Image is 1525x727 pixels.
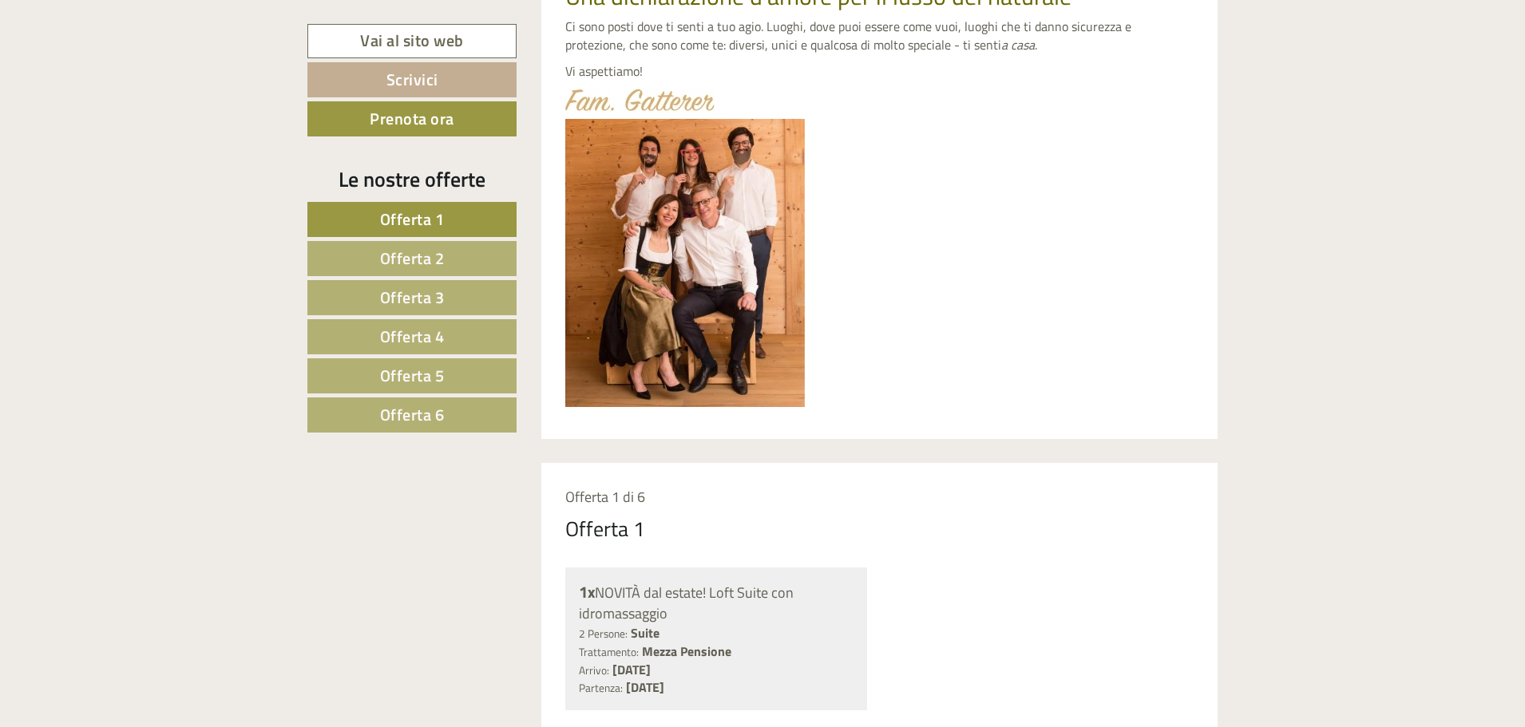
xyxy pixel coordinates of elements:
span: Offerta 4 [380,324,445,349]
img: image [565,119,805,407]
span: Offerta 3 [380,285,445,310]
span: Offerta 5 [380,363,445,388]
img: image [565,89,715,111]
span: Offerta 2 [380,246,445,271]
b: Suite [631,623,660,642]
small: Trattamento: [579,644,639,660]
div: Offerta 1 [565,514,645,543]
small: Partenza: [579,680,623,696]
p: Ci sono posti dove ti senti a tuo agio. Luoghi, dove puoi essere come vuoi, luoghi che ti danno s... [565,18,1194,54]
em: a [1001,35,1008,54]
a: Scrivici [307,62,517,97]
b: Mezza Pensione [642,642,731,661]
b: [DATE] [612,660,651,679]
div: Le nostre offerte [307,164,517,194]
span: Offerta 1 di 6 [565,486,645,508]
span: Offerta 1 [380,207,445,231]
div: NOVITÀ dal estate! Loft Suite con idromassaggio [579,581,854,624]
em: casa [1011,35,1035,54]
b: 1x [579,579,595,604]
b: [DATE] [626,678,664,697]
a: Vai al sito web [307,24,517,58]
span: Offerta 6 [380,402,445,427]
small: 2 Persone: [579,626,628,642]
a: Prenota ora [307,101,517,136]
p: Vi aspettiamo! [565,62,1194,81]
small: Arrivo: [579,662,609,678]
